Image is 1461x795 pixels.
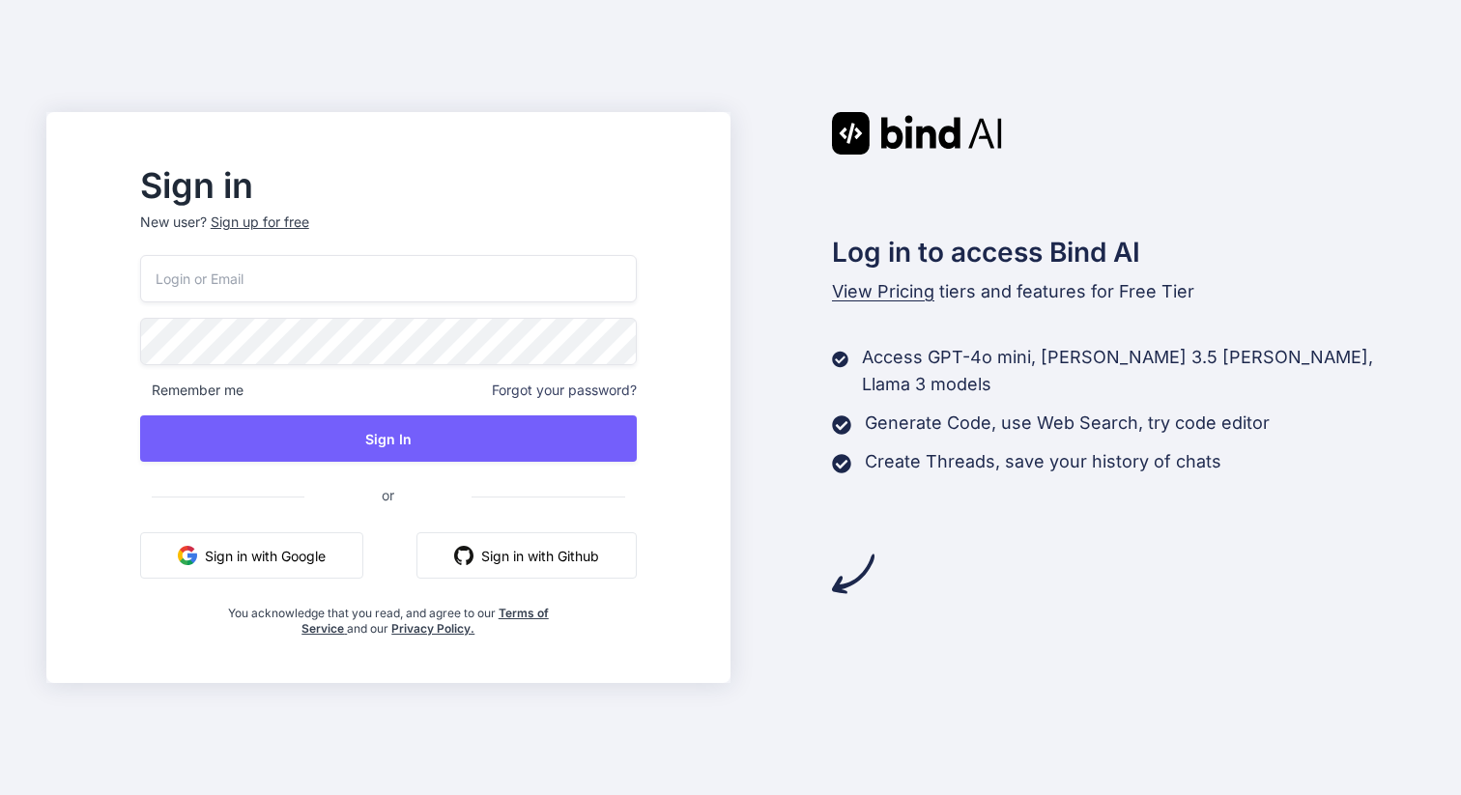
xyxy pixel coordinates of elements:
span: Remember me [140,381,243,400]
button: Sign in with Github [416,532,637,579]
img: arrow [832,553,874,595]
button: Sign in with Google [140,532,363,579]
a: Privacy Policy. [391,621,474,636]
img: github [454,546,473,565]
img: google [178,546,197,565]
span: or [304,471,472,519]
button: Sign In [140,415,637,462]
h2: Sign in [140,170,637,201]
div: Sign up for free [211,213,309,232]
a: Terms of Service [301,606,549,636]
span: Forgot your password? [492,381,637,400]
input: Login or Email [140,255,637,302]
p: New user? [140,213,637,255]
div: You acknowledge that you read, and agree to our and our [222,594,554,637]
p: Create Threads, save your history of chats [865,448,1221,475]
h2: Log in to access Bind AI [832,232,1416,272]
p: Generate Code, use Web Search, try code editor [865,410,1270,437]
span: View Pricing [832,281,934,301]
img: Bind AI logo [832,112,1002,155]
p: tiers and features for Free Tier [832,278,1416,305]
p: Access GPT-4o mini, [PERSON_NAME] 3.5 [PERSON_NAME], Llama 3 models [862,344,1415,398]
